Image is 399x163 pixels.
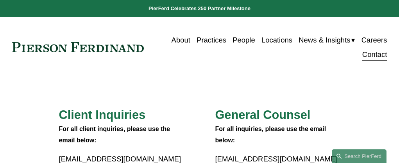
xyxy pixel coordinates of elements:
[59,155,181,163] a: [EMAIL_ADDRESS][DOMAIN_NAME]
[361,33,387,47] a: Careers
[215,108,310,122] span: General Counsel
[197,33,226,47] a: Practices
[362,47,387,62] a: Contact
[299,33,355,47] a: folder dropdown
[299,34,350,46] span: News & Insights
[59,126,172,144] strong: For all client inquiries, please use the email below:
[172,33,190,47] a: About
[215,126,327,144] strong: For all inquiries, please use the email below:
[215,155,337,163] a: [EMAIL_ADDRESS][DOMAIN_NAME]
[233,33,255,47] a: People
[261,33,292,47] a: Locations
[332,149,386,163] a: Search this site
[59,108,146,122] span: Client Inquiries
